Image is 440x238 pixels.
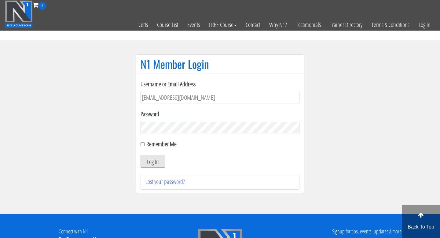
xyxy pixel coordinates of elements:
[402,223,440,231] p: Back To Top
[152,10,183,40] a: Course List
[141,58,299,70] h1: N1 Member Login
[265,10,291,40] a: Why N1?
[204,10,241,40] a: FREE Course
[134,10,152,40] a: Certs
[33,1,46,9] a: 0
[183,10,204,40] a: Events
[141,155,165,168] button: Log In
[145,177,185,186] a: Lost your password?
[325,10,367,40] a: Trainer Directory
[38,2,46,10] span: 0
[146,140,177,148] label: Remember Me
[5,0,33,28] img: n1-education
[367,10,414,40] a: Terms & Conditions
[5,229,142,235] h4: Connect with N1
[291,10,325,40] a: Testimonials
[141,110,299,119] label: Password
[298,229,435,235] h4: Signup for tips, events, updates & more
[414,10,435,40] a: Log In
[141,80,299,89] label: Username or Email Address
[241,10,265,40] a: Contact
